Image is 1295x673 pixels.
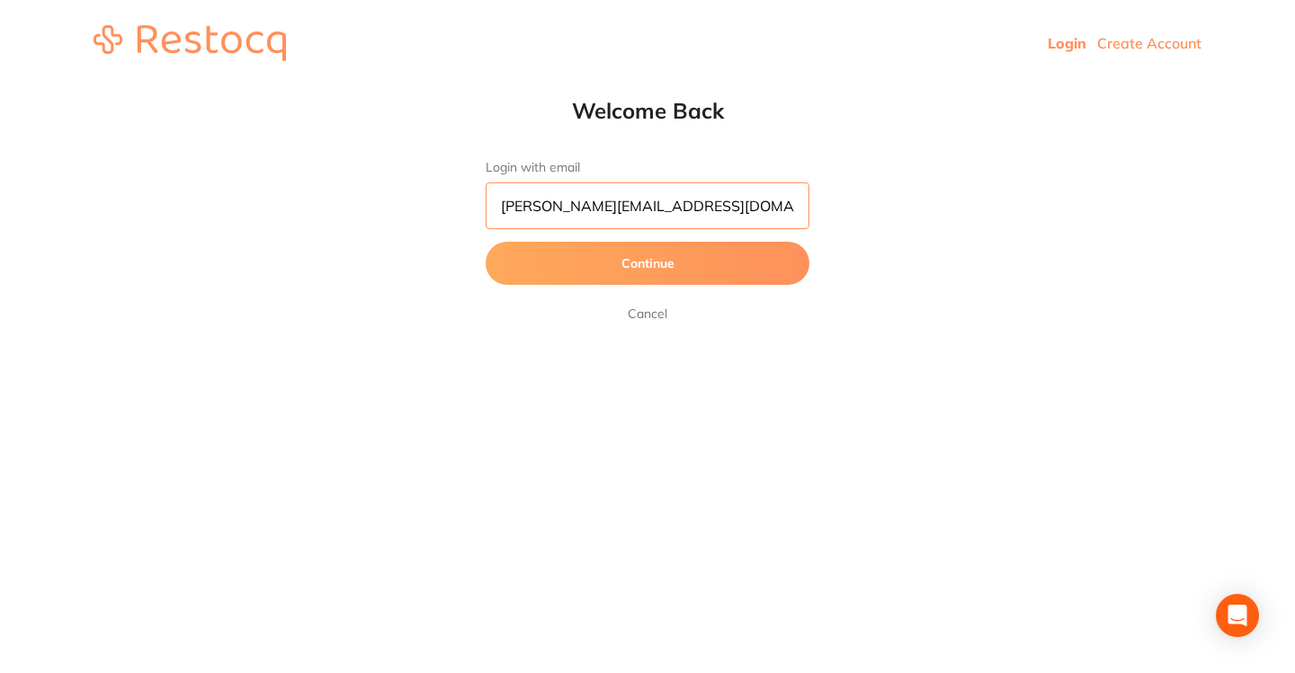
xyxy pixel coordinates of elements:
button: Continue [486,242,809,285]
div: Open Intercom Messenger [1216,594,1259,637]
h1: Welcome Back [450,97,845,124]
a: Cancel [624,303,671,324]
a: Login [1048,34,1086,52]
img: restocq_logo.svg [94,25,286,61]
a: Create Account [1097,34,1201,52]
label: Login with email [486,160,809,175]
